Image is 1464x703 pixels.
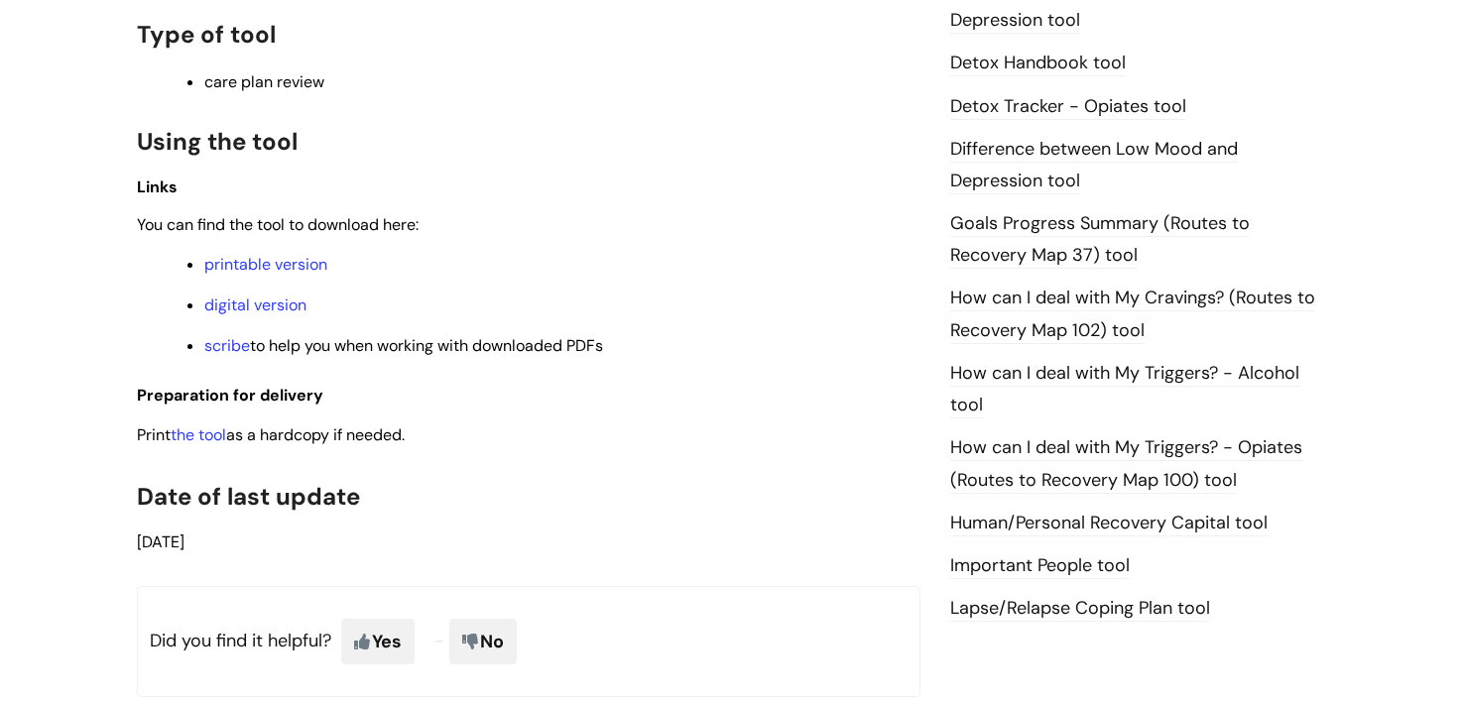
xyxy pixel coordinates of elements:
span: Links [137,176,178,197]
a: Depression tool [950,8,1080,34]
p: Did you find it helpful? [137,586,920,697]
span: [DATE] [137,531,184,552]
span: Date of last update [137,481,360,512]
span: You can find the tool to download here: [137,214,419,235]
a: How can I deal with My Cravings? (Routes to Recovery Map 102) tool [950,286,1315,343]
span: Print as a hardcopy if needed. [137,424,405,445]
a: Detox Handbook tool [950,51,1126,76]
a: digital version [204,294,306,315]
a: Detox Tracker - Opiates tool [950,94,1186,120]
span: Type of tool [137,19,276,50]
a: Lapse/Relapse Coping Plan tool [950,596,1210,622]
a: Human/Personal Recovery Capital tool [950,511,1268,536]
a: printable version [204,254,327,275]
span: to help you when working with downloaded PDFs [204,335,603,356]
span: care plan review [204,71,324,92]
a: scribe [204,335,250,356]
a: Goals Progress Summary (Routes to Recovery Map 37) tool [950,211,1250,269]
span: Preparation for delivery [137,385,323,406]
a: How can I deal with My Triggers? - Opiates (Routes to Recovery Map 100) tool [950,435,1302,493]
span: Using the tool [137,126,298,157]
a: the tool [171,424,226,445]
span: Yes [341,619,415,664]
a: Important People tool [950,553,1130,579]
a: How can I deal with My Triggers? - Alcohol tool [950,361,1299,418]
span: No [449,619,517,664]
a: Difference between Low Mood and Depression tool [950,137,1238,194]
